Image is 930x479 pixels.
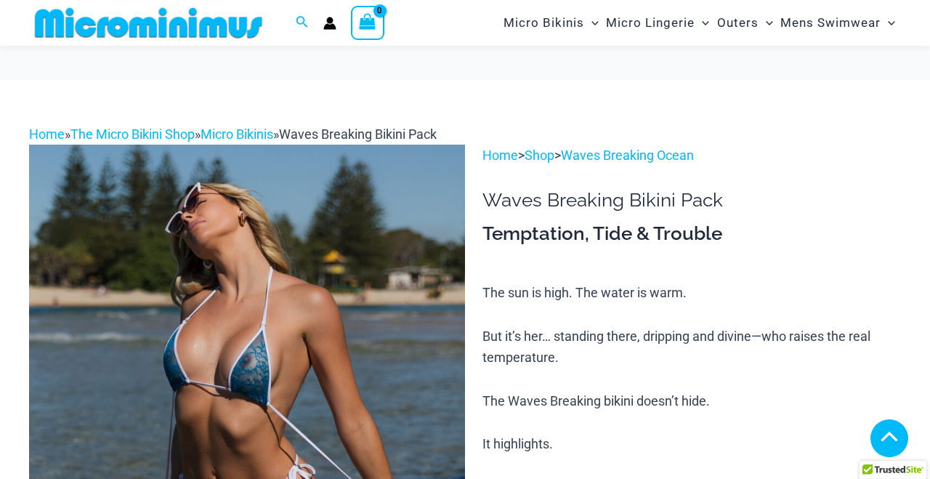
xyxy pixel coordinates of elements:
span: Menu Toggle [584,4,599,41]
span: Menu Toggle [881,4,895,41]
a: Micro BikinisMenu ToggleMenu Toggle [500,4,602,41]
a: Home [482,148,518,163]
span: » » » [29,126,437,142]
a: OutersMenu ToggleMenu Toggle [713,4,777,41]
a: Micro Bikinis [201,126,273,142]
a: Account icon link [323,17,336,30]
a: Mens SwimwearMenu ToggleMenu Toggle [777,4,899,41]
a: The Micro Bikini Shop [70,126,195,142]
img: MM SHOP LOGO FLAT [29,7,268,39]
span: Menu Toggle [695,4,709,41]
a: Waves Breaking Ocean [561,148,694,163]
span: Menu Toggle [759,4,773,41]
span: Waves Breaking Bikini Pack [279,126,437,142]
a: Micro LingerieMenu ToggleMenu Toggle [602,4,713,41]
span: Micro Lingerie [606,4,695,41]
a: Search icon link [296,14,309,32]
span: Outers [717,4,759,41]
span: Micro Bikinis [504,4,584,41]
a: Home [29,126,65,142]
p: > > [482,145,901,166]
h3: Temptation, Tide & Trouble [482,222,901,246]
span: Mens Swimwear [780,4,881,41]
a: View Shopping Cart, empty [351,6,384,39]
a: Shop [525,148,554,163]
nav: Site Navigation [498,2,901,44]
h1: Waves Breaking Bikini Pack [482,189,901,212]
